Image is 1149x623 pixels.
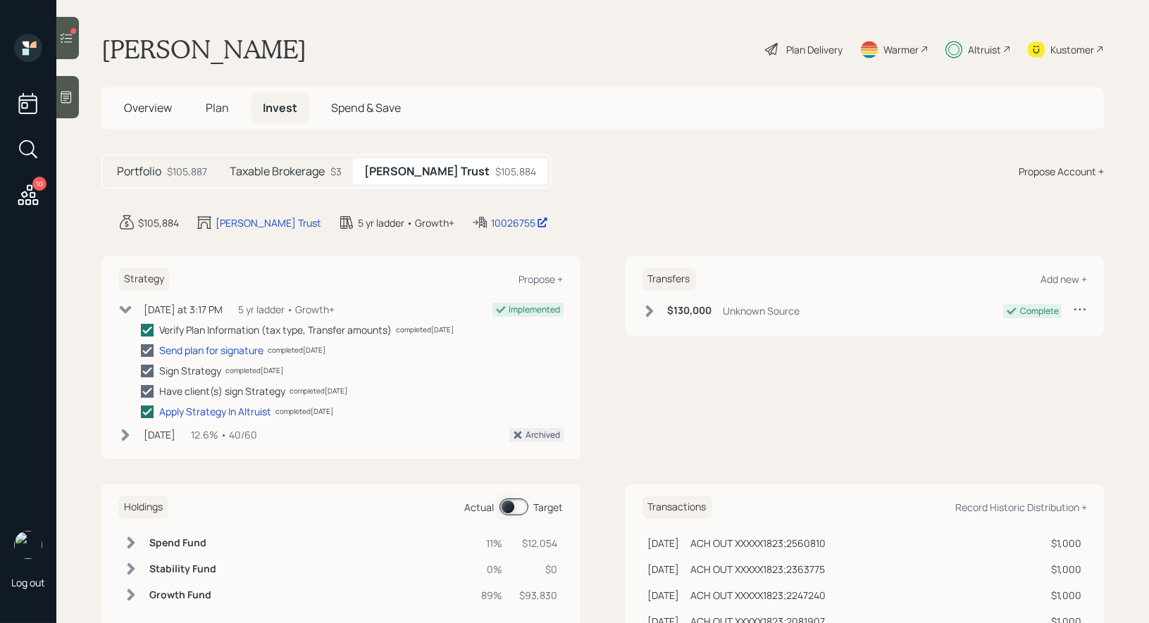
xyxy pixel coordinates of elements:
span: Plan [206,100,229,115]
div: $1,000 [1044,536,1081,550]
div: 12.6% • 40/60 [191,427,257,442]
div: Warmer [883,42,919,57]
h6: Growth Fund [149,589,216,601]
div: completed [DATE] [275,406,333,417]
div: completed [DATE] [396,325,454,335]
h6: Stability Fund [149,563,216,575]
div: Record Historic Distribution + [955,501,1087,514]
div: Implemented [509,303,561,316]
div: 11% [482,536,503,550]
span: Invest [263,100,297,115]
div: Kustomer [1050,42,1094,57]
div: Have client(s) sign Strategy [159,384,285,398]
div: $105,887 [167,164,207,179]
div: Plan Delivery [786,42,843,57]
h6: $130,000 [668,305,712,317]
div: $12,054 [520,536,558,550]
h6: Transactions [642,496,712,519]
div: 5 yr ladder • Growth+ [358,215,454,230]
div: Apply Strategy In Altruist [159,404,271,419]
div: 10 [32,177,46,191]
div: $1,000 [1044,588,1081,603]
h1: [PERSON_NAME] [101,34,306,65]
div: Unknown Source [723,303,800,318]
img: treva-nostdahl-headshot.png [14,531,42,559]
div: Add new + [1041,272,1087,286]
h5: Portfolio [117,165,161,178]
div: 10026755 [491,215,548,230]
div: ACH OUT XXXXX1823;2247240 [691,588,826,603]
div: 0% [482,562,503,577]
div: [DATE] [648,536,680,550]
div: $105,884 [138,215,179,230]
div: Propose + [519,272,564,286]
div: completed [DATE] [268,345,325,355]
div: Propose Account + [1019,164,1104,179]
div: Target [534,500,564,515]
h6: Spend Fund [149,537,216,549]
h6: Transfers [642,268,696,291]
div: Verify Plan Information (tax type, Transfer amounts) [159,322,392,337]
div: [DATE] at 3:17 PM [144,302,223,317]
div: 5 yr ladder • Growth+ [238,302,335,317]
div: [DATE] [648,562,680,577]
div: Log out [11,576,45,589]
span: Spend & Save [331,100,401,115]
div: [DATE] [144,427,175,442]
div: $93,830 [520,588,558,603]
div: Actual [465,500,495,515]
span: Overview [124,100,172,115]
div: $105,884 [495,164,536,179]
div: ACH OUT XXXXX1823;2560810 [691,536,826,550]
div: $1,000 [1044,562,1081,577]
div: [PERSON_NAME] Trust [216,215,321,230]
h6: Holdings [118,496,168,519]
div: Sign Strategy [159,363,221,378]
div: [DATE] [648,588,680,603]
h5: Taxable Brokerage [230,165,325,178]
div: ACH OUT XXXXX1823;2363775 [691,562,826,577]
div: completed [DATE] [290,386,347,396]
div: $3 [330,164,342,179]
div: Altruist [968,42,1001,57]
div: completed [DATE] [225,365,283,376]
h5: [PERSON_NAME] Trust [364,165,490,178]
h6: Strategy [118,268,170,291]
div: $0 [520,562,558,577]
div: Send plan for signature [159,343,263,358]
div: Complete [1020,305,1059,317]
div: Archived [526,429,561,441]
div: 89% [482,588,503,603]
